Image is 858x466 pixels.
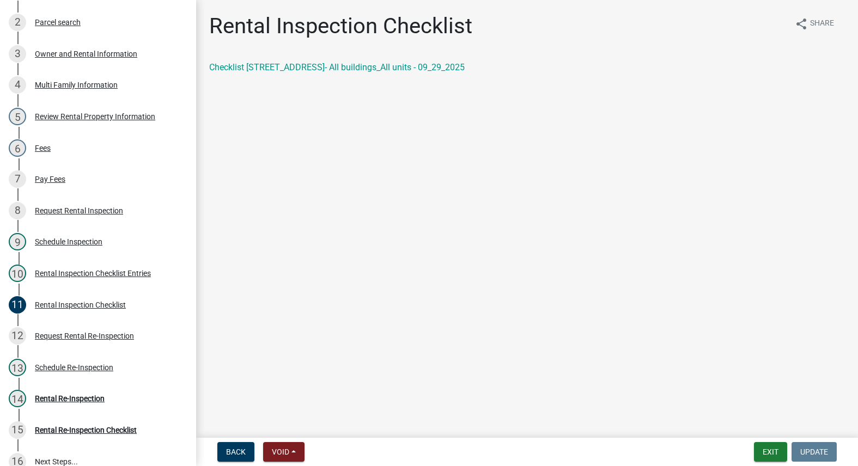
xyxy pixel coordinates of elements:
[263,442,305,462] button: Void
[35,207,123,214] div: Request Rental Inspection
[35,113,155,120] div: Review Rental Property Information
[9,108,26,125] div: 5
[9,76,26,94] div: 4
[35,332,134,340] div: Request Rental Re-Inspection
[9,14,26,31] div: 2
[35,19,81,26] div: Parcel search
[35,269,151,277] div: Rental Inspection Checklist Entries
[754,442,787,462] button: Exit
[9,45,26,63] div: 3
[9,296,26,314] div: 11
[9,327,26,345] div: 12
[9,202,26,219] div: 8
[9,265,26,282] div: 10
[35,426,137,434] div: Rental Re-Inspection Checklist
[35,81,118,89] div: Multi Family Information
[272,447,289,456] span: Void
[9,170,26,188] div: 7
[35,144,51,152] div: Fees
[9,359,26,376] div: 13
[35,301,126,309] div: Rental Inspection Checklist
[35,364,113,371] div: Schedule Re-Inspection
[35,175,65,183] div: Pay Fees
[226,447,246,456] span: Back
[795,17,808,30] i: share
[209,62,465,72] a: Checklist [STREET_ADDRESS]- All buildings_All units - 09_29_2025
[9,139,26,157] div: 6
[35,395,105,402] div: Rental Re-Inspection
[9,421,26,439] div: 15
[786,13,843,34] button: shareShare
[9,233,26,250] div: 9
[810,17,834,30] span: Share
[35,238,102,246] div: Schedule Inspection
[217,442,254,462] button: Back
[209,13,472,39] h1: Rental Inspection Checklist
[792,442,837,462] button: Update
[9,390,26,407] div: 14
[800,447,828,456] span: Update
[35,50,137,58] div: Owner and Rental Information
